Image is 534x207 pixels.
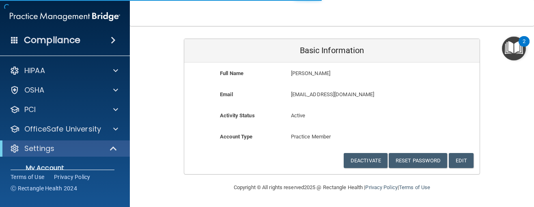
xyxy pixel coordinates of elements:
b: Account Type [220,134,252,140]
button: Edit [449,153,474,168]
b: Email [220,91,233,97]
span: Ⓒ Rectangle Health 2024 [11,184,77,192]
button: Deactivate [344,153,388,168]
a: HIPAA [10,66,118,75]
p: My Account [5,164,116,172]
button: Open Resource Center, 2 new notifications [502,37,526,60]
h4: Edit [PERSON_NAME]'s Account [184,15,324,26]
b: Activity Status [220,112,255,119]
a: PCI [10,105,118,114]
div: 2 [523,41,525,52]
p: Settings [24,144,54,153]
a: Privacy Policy [365,184,397,190]
img: PMB logo [10,9,120,25]
div: Copyright © All rights reserved 2025 @ Rectangle Health | | [184,175,480,201]
p: Practice Member [291,132,373,142]
a: OSHA [10,85,118,95]
p: HIPAA [24,66,45,75]
p: OfficeSafe University [24,124,101,134]
p: OSHA [24,85,45,95]
p: PCI [24,105,36,114]
a: OfficeSafe University [10,124,118,134]
p: [PERSON_NAME] [291,69,420,78]
p: Active [291,111,373,121]
div: Basic Information [184,39,480,63]
a: Terms of Use [11,173,44,181]
h4: Compliance [24,34,80,46]
a: Privacy Policy [54,173,90,181]
a: Settings [10,144,118,153]
b: Full Name [220,70,243,76]
a: Terms of Use [399,184,430,190]
button: Reset Password [389,153,447,168]
p: [EMAIL_ADDRESS][DOMAIN_NAME] [291,90,420,99]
